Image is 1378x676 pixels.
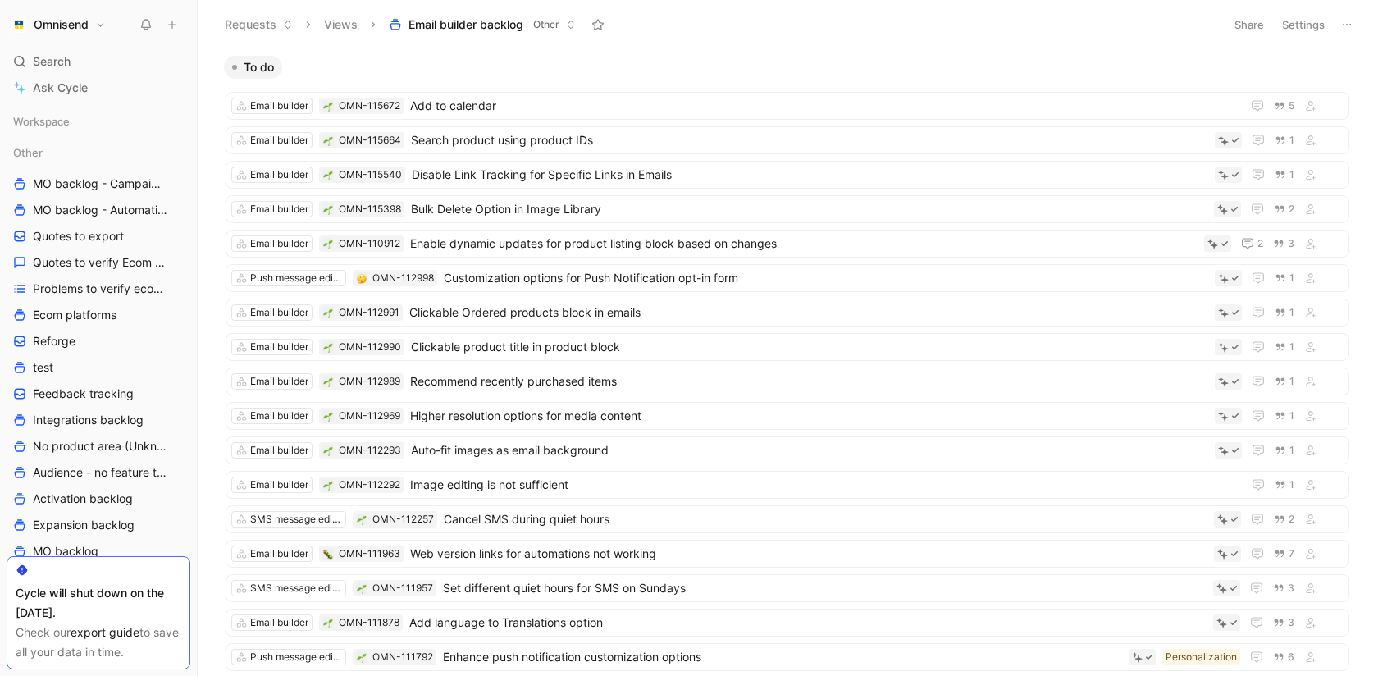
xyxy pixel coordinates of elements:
[7,140,190,165] div: Other
[33,438,169,454] span: No product area (Unknowns)
[339,442,401,459] div: OMN-112293
[1166,649,1237,665] div: Personalization
[244,59,274,75] span: To do
[372,649,433,665] div: OMN-111792
[409,613,1207,633] span: Add language to Translations option
[339,546,400,562] div: OMN-111963
[1289,135,1294,145] span: 1
[16,623,181,662] div: Check our to save all your data in time.
[250,270,342,286] div: Push message editor
[33,254,171,271] span: Quotes to verify Ecom platforms
[11,16,27,33] img: Omnisend
[7,486,190,511] a: Activation backlog
[7,250,190,275] a: Quotes to verify Ecom platforms
[7,109,190,134] div: Workspace
[33,281,171,297] span: Problems to verify ecom platforms
[411,199,1207,219] span: Bulk Delete Option in Image Library
[1289,342,1294,352] span: 1
[356,582,367,594] button: 🌱
[226,368,1349,395] a: Email builder🌱OMN-112989Recommend recently purchased items1
[1289,101,1294,111] span: 5
[410,475,1235,495] span: Image editing is not sufficient
[322,169,334,180] div: 🌱
[372,511,434,528] div: OMN-112257
[217,12,300,37] button: Requests
[356,272,367,284] button: 🤔
[33,359,53,376] span: test
[33,176,167,192] span: MO backlog - Campaigns
[1270,235,1298,253] button: 3
[7,434,190,459] a: No product area (Unknowns)
[323,343,333,353] img: 🌱
[322,203,334,215] button: 🌱
[33,491,133,507] span: Activation backlog
[1271,269,1298,287] button: 1
[33,307,116,323] span: Ecom platforms
[408,16,523,33] span: Email builder backlog
[250,649,342,665] div: Push message editor
[250,235,308,252] div: Email builder
[322,548,334,560] button: 🐛
[250,98,308,114] div: Email builder
[322,341,334,353] button: 🌱
[322,135,334,146] div: 🌱
[381,12,583,37] button: Email builder backlogOther
[322,307,334,318] button: 🌱
[410,406,1208,426] span: Higher resolution options for media content
[322,617,334,628] div: 🌱
[33,543,98,560] span: MO backlog
[226,230,1349,258] a: Email builder🌱OMN-110912Enable dynamic updates for product listing block based on changes23
[7,408,190,432] a: Integrations backlog
[226,609,1349,637] a: Email builder🌱OMN-111878Add language to Translations option3
[1289,308,1294,317] span: 1
[250,132,308,148] div: Email builder
[7,224,190,249] a: Quotes to export
[13,113,70,130] span: Workspace
[339,339,401,355] div: OMN-112990
[226,574,1349,602] a: SMS message editor🌱OMN-111957Set different quiet hours for SMS on Sundays3
[323,102,333,112] img: 🌱
[71,625,139,639] a: export guide
[1257,239,1263,249] span: 2
[339,304,399,321] div: OMN-112991
[1289,445,1294,455] span: 1
[7,75,190,100] a: Ask Cycle
[1271,545,1298,563] button: 7
[7,539,190,564] a: MO backlog
[250,477,308,493] div: Email builder
[322,445,334,456] button: 🌱
[356,514,367,525] button: 🌱
[7,460,190,485] a: Audience - no feature tag
[226,161,1349,189] a: Email builder🌱OMN-115540Disable Link Tracking for Specific Links in Emails1
[1289,170,1294,180] span: 1
[1289,273,1294,283] span: 1
[1271,166,1298,184] button: 1
[322,376,334,387] div: 🌱
[226,505,1349,533] a: SMS message editor🌱OMN-112257Cancel SMS during quiet hours2
[7,13,110,36] button: OmnisendOmnisend
[7,49,190,74] div: Search
[250,442,308,459] div: Email builder
[16,583,181,623] div: Cycle will shut down on the [DATE].
[1288,618,1294,628] span: 3
[250,373,308,390] div: Email builder
[323,446,333,456] img: 🌱
[322,479,334,491] button: 🌱
[339,167,402,183] div: OMN-115540
[1270,579,1298,597] button: 3
[322,238,334,249] div: 🌱
[410,96,1234,116] span: Add to calendar
[226,436,1349,464] a: Email builder🌱OMN-112293Auto-fit images as email background1
[339,614,399,631] div: OMN-111878
[1289,204,1294,214] span: 2
[250,614,308,631] div: Email builder
[250,201,308,217] div: Email builder
[226,402,1349,430] a: Email builder🌱OMN-112969Higher resolution options for media content1
[250,546,308,562] div: Email builder
[443,647,1122,667] span: Enhance push notification customization options
[357,274,367,284] img: 🤔
[33,412,144,428] span: Integrations backlog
